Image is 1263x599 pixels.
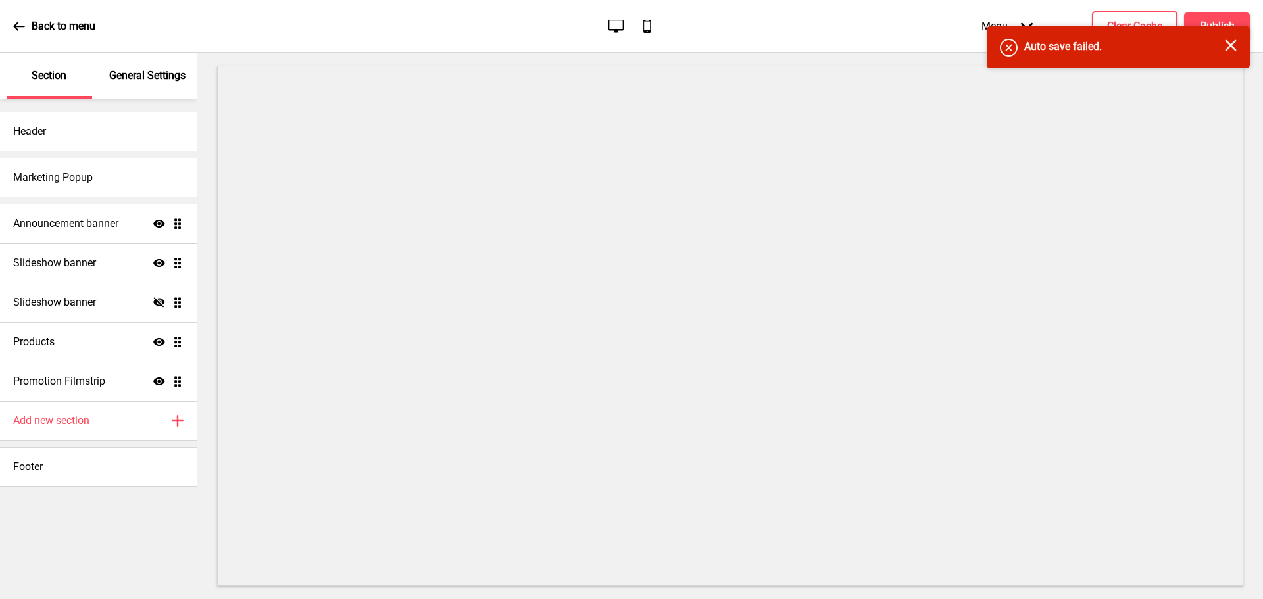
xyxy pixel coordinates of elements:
p: General Settings [109,68,186,83]
h4: Auto save failed. [1024,39,1225,54]
a: Back to menu [13,9,95,44]
h4: Publish [1200,19,1235,34]
h4: Marketing Popup [13,170,93,185]
h4: Footer [13,460,43,474]
h4: Slideshow banner [13,256,96,270]
button: Clear Cache [1092,11,1177,41]
h4: Slideshow banner [13,295,96,310]
h4: Add new section [13,414,89,428]
h4: Products [13,335,55,349]
p: Section [32,68,66,83]
h4: Header [13,124,46,139]
div: Menu [968,7,1046,45]
h4: Promotion Filmstrip [13,374,105,389]
h4: Announcement banner [13,216,118,231]
button: Publish [1184,12,1250,40]
h4: Clear Cache [1107,19,1162,34]
p: Back to menu [32,19,95,34]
